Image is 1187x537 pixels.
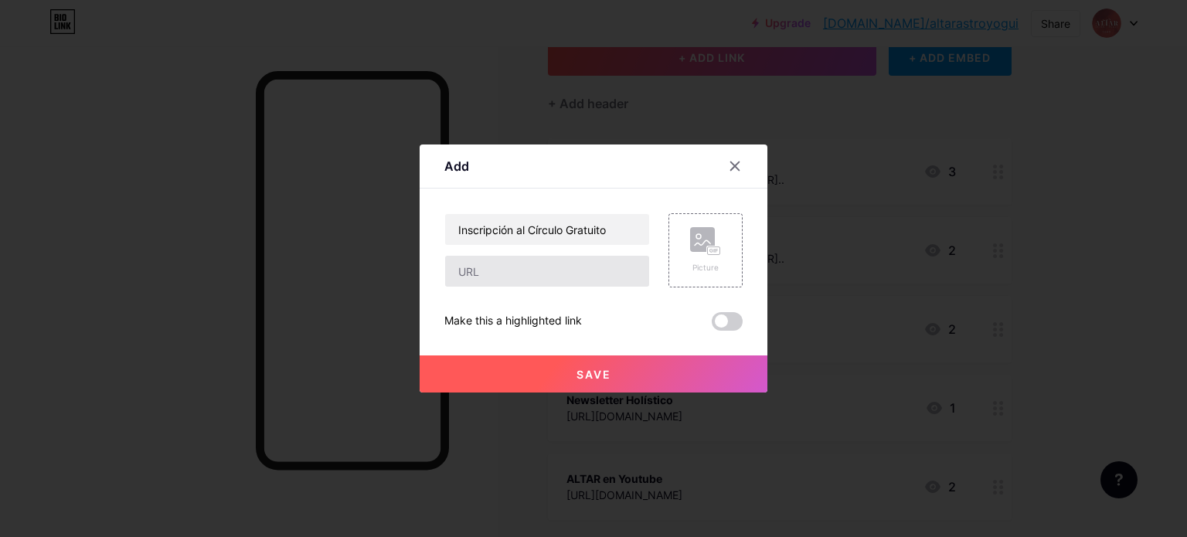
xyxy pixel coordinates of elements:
input: URL [445,256,649,287]
input: Title [445,214,649,245]
button: Save [420,355,767,393]
span: Save [576,368,611,381]
div: Add [444,157,469,175]
div: Make this a highlighted link [444,312,582,331]
div: Picture [690,262,721,274]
